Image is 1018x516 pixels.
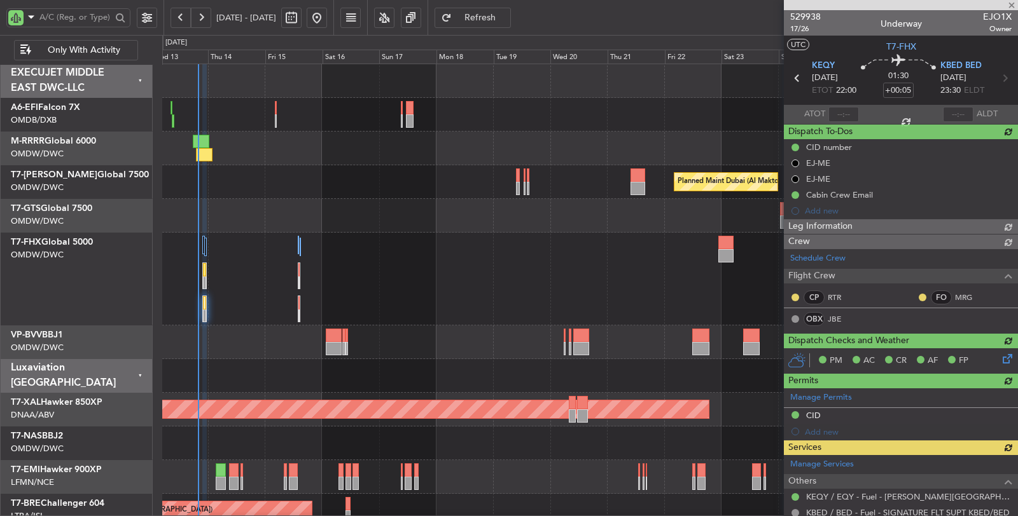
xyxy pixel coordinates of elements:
[787,39,809,50] button: UTC
[11,465,40,474] span: T7-EMI
[208,50,265,65] div: Thu 14
[11,182,64,193] a: OMDW/DWC
[11,215,64,227] a: OMDW/DWC
[678,172,803,191] div: Planned Maint Dubai (Al Maktoum Intl)
[881,17,922,31] div: Underway
[11,398,41,407] span: T7-XAL
[14,40,138,60] button: Only With Activity
[216,12,276,24] span: [DATE] - [DATE]
[11,204,92,213] a: T7-GTSGlobal 7500
[812,72,838,85] span: [DATE]
[11,443,64,454] a: OMDW/DWC
[964,85,984,97] span: ELDT
[790,24,821,34] span: 17/26
[323,50,380,65] div: Sat 16
[435,8,511,28] button: Refresh
[790,10,821,24] span: 529938
[11,170,149,179] a: T7-[PERSON_NAME]Global 7500
[165,37,187,48] div: [DATE]
[977,108,998,121] span: ALDT
[11,330,63,339] a: VP-BVVBBJ1
[812,85,833,97] span: ETOT
[608,50,665,65] div: Thu 21
[11,204,41,213] span: T7-GTS
[11,477,54,488] a: LFMN/NCE
[11,114,57,126] a: OMDB/DXB
[779,50,836,65] div: Sun 24
[151,50,209,65] div: Wed 13
[11,137,45,146] span: M-RRRR
[34,46,134,55] span: Only With Activity
[39,8,111,27] input: A/C (Reg. or Type)
[812,60,835,72] span: KEQY
[983,24,1012,34] span: Owner
[550,50,608,65] div: Wed 20
[886,40,916,53] span: T7-FHX
[983,10,1012,24] span: EJO1X
[11,103,80,112] a: A6-EFIFalcon 7X
[11,465,102,474] a: T7-EMIHawker 900XP
[11,249,64,261] a: OMDW/DWC
[379,50,436,65] div: Sun 17
[11,148,64,160] a: OMDW/DWC
[722,50,779,65] div: Sat 23
[11,238,41,247] span: T7-FHX
[265,50,323,65] div: Fri 15
[804,108,825,121] span: ATOT
[11,499,41,508] span: T7-BRE
[940,60,982,72] span: KBED BED
[454,13,506,22] span: Refresh
[665,50,722,65] div: Fri 22
[11,409,54,421] a: DNAA/ABV
[11,137,96,146] a: M-RRRRGlobal 6000
[11,431,42,440] span: T7-NAS
[11,103,38,112] span: A6-EFI
[11,330,42,339] span: VP-BVV
[888,70,909,83] span: 01:30
[11,499,104,508] a: T7-BREChallenger 604
[940,72,966,85] span: [DATE]
[494,50,551,65] div: Tue 19
[11,238,93,247] a: T7-FHXGlobal 5000
[11,170,97,179] span: T7-[PERSON_NAME]
[11,431,63,440] a: T7-NASBBJ2
[836,85,856,97] span: 22:00
[11,342,64,353] a: OMDW/DWC
[940,85,961,97] span: 23:30
[11,398,102,407] a: T7-XALHawker 850XP
[436,50,494,65] div: Mon 18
